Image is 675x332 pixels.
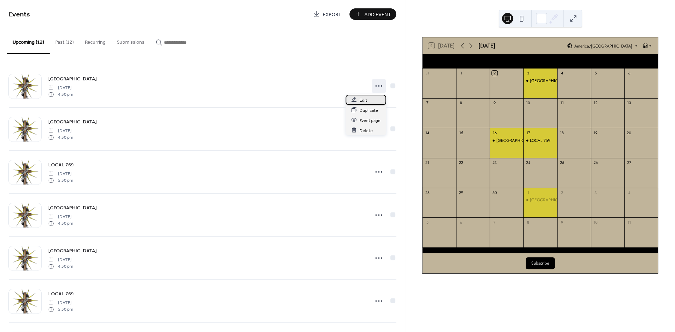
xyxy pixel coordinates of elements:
div: 8 [525,219,531,225]
div: 24 [525,160,531,165]
div: 10 [593,219,598,225]
div: 11 [559,100,564,106]
div: 29 [458,190,463,195]
span: [DATE] [48,300,73,306]
div: 7 [425,100,430,106]
div: Sun [428,55,460,68]
div: 6 [626,71,632,76]
span: LOCAL 769 [48,290,74,298]
div: 1 [525,190,531,195]
a: [GEOGRAPHIC_DATA] [48,75,97,83]
div: TUCSON [490,138,523,144]
span: [GEOGRAPHIC_DATA] [48,204,97,212]
div: 18 [559,130,564,135]
div: 14 [425,130,430,135]
span: 4:30 pm [48,91,73,98]
div: 4 [559,71,564,76]
div: 10 [525,100,531,106]
span: LOCAL 769 [48,161,74,169]
span: 4:30 pm [48,220,73,226]
span: [GEOGRAPHIC_DATA] [48,75,97,83]
div: Fri [588,55,620,68]
div: 21 [425,160,430,165]
button: Upcoming (12) [7,28,50,54]
div: 30 [492,190,497,195]
div: 2 [559,190,564,195]
div: 2 [492,71,497,76]
div: 9 [559,219,564,225]
a: LOCAL 769 [48,161,74,169]
a: Export [308,8,347,20]
span: Edit [360,96,367,104]
a: [GEOGRAPHIC_DATA] [48,204,97,212]
button: Add Event [349,8,396,20]
div: [DATE] [478,42,495,50]
div: [GEOGRAPHIC_DATA] [530,197,571,203]
button: Past (12) [50,28,79,53]
div: 3 [593,190,598,195]
span: Event page [360,117,381,124]
a: [GEOGRAPHIC_DATA] [48,118,97,126]
div: 28 [425,190,430,195]
div: 3 [525,71,531,76]
div: 5 [425,219,430,225]
div: 13 [626,100,632,106]
div: Mon [460,55,492,68]
span: Add Event [364,11,391,18]
div: Wed [524,55,556,68]
div: 31 [425,71,430,76]
span: [GEOGRAPHIC_DATA] [48,118,97,126]
div: 7 [492,219,497,225]
div: LOCAL 769 [530,138,550,144]
div: WEST VALLEY [523,78,557,84]
div: [GEOGRAPHIC_DATA] [530,78,571,84]
div: 26 [593,160,598,165]
div: 6 [458,219,463,225]
div: [GEOGRAPHIC_DATA] [496,138,537,144]
span: 4:30 pm [48,263,73,269]
a: [GEOGRAPHIC_DATA] [48,247,97,255]
span: Events [9,8,30,21]
span: [DATE] [48,85,73,91]
div: 27 [626,160,632,165]
div: 22 [458,160,463,165]
div: 11 [626,219,632,225]
div: 9 [492,100,497,106]
div: 4 [626,190,632,195]
div: Thu [556,55,588,68]
div: 5 [593,71,598,76]
div: 1 [458,71,463,76]
span: Delete [360,127,373,134]
span: Duplicate [360,107,378,114]
div: 20 [626,130,632,135]
div: 12 [593,100,598,106]
span: [GEOGRAPHIC_DATA] [48,247,97,255]
span: [DATE] [48,214,73,220]
button: Recurring [79,28,111,53]
div: Tue [492,55,524,68]
button: Submissions [111,28,150,53]
span: 4:30 pm [48,134,73,140]
span: Export [323,11,341,18]
span: [DATE] [48,128,73,134]
div: 16 [492,130,497,135]
span: 5:30 pm [48,306,73,312]
div: LOCAL 769 [523,138,557,144]
a: LOCAL 769 [48,290,74,298]
span: [DATE] [48,257,73,263]
div: WEST VALLEY [523,197,557,203]
div: 19 [593,130,598,135]
div: 15 [458,130,463,135]
button: Subscribe [526,257,555,269]
div: 8 [458,100,463,106]
div: 25 [559,160,564,165]
span: America/[GEOGRAPHIC_DATA] [574,44,632,48]
span: 5:30 pm [48,177,73,183]
div: 17 [525,130,531,135]
span: [DATE] [48,171,73,177]
div: Sat [620,55,652,68]
div: 23 [492,160,497,165]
